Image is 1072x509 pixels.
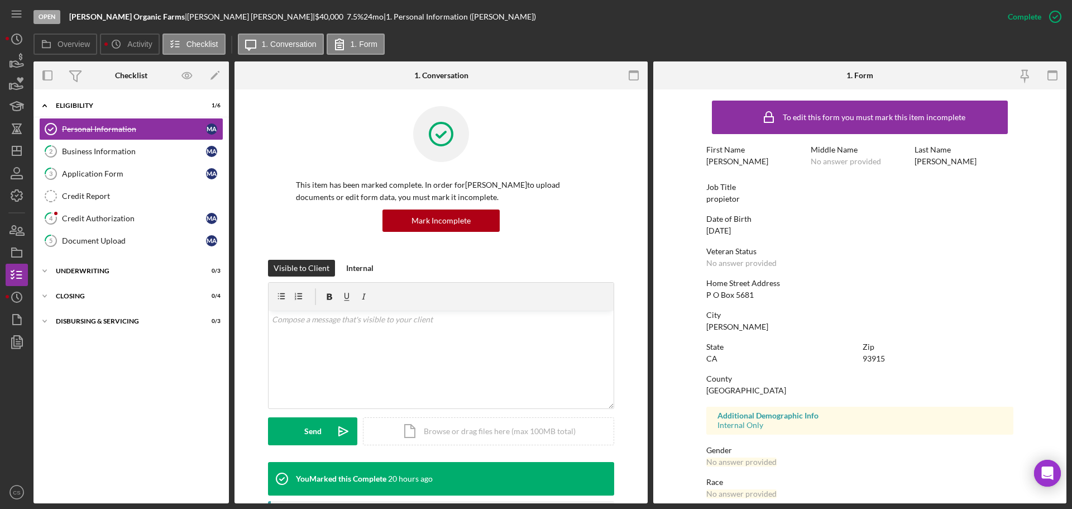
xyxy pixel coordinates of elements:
[783,113,965,122] div: To edit this form you must mark this item incomplete
[62,192,223,201] div: Credit Report
[186,40,218,49] label: Checklist
[33,34,97,55] button: Overview
[56,268,193,274] div: Underwriting
[206,123,217,135] div: M A
[706,279,1013,288] div: Home Street Address
[100,34,159,55] button: Activity
[346,260,374,277] div: Internal
[49,215,53,222] tspan: 4
[268,417,357,445] button: Send
[363,12,384,21] div: 24 mo
[846,71,873,80] div: 1. Form
[6,481,28,503] button: CS
[347,12,363,21] div: 7.5 %
[388,474,433,483] time: 2025-09-16 01:33
[811,157,881,166] div: No answer provided
[706,291,754,299] div: P O Box 5681
[706,478,1013,487] div: Race
[706,342,857,351] div: State
[62,125,206,134] div: Personal Information
[33,10,60,24] div: Open
[706,145,805,154] div: First Name
[351,40,377,49] label: 1. Form
[717,421,1002,430] div: Internal Only
[706,226,731,235] div: [DATE]
[304,417,322,445] div: Send
[706,311,1013,320] div: City
[411,210,471,232] div: Mark Incomplete
[39,230,223,252] a: 5Document UploadMA
[268,260,335,277] button: Visible to Client
[49,148,52,155] tspan: 2
[706,374,1013,383] div: County
[706,458,777,467] div: No answer provided
[69,12,187,21] div: |
[414,71,468,80] div: 1. Conversation
[706,386,786,395] div: [GEOGRAPHIC_DATA]
[187,12,315,21] div: [PERSON_NAME] [PERSON_NAME] |
[56,102,193,109] div: Eligibility
[706,215,1013,223] div: Date of Birth
[238,34,324,55] button: 1. Conversation
[206,168,217,179] div: M A
[327,34,385,55] button: 1. Form
[706,259,777,268] div: No answer provided
[706,194,740,203] div: propietor
[200,268,221,274] div: 0 / 3
[341,260,379,277] button: Internal
[384,12,536,21] div: | 1. Personal Information ([PERSON_NAME])
[206,213,217,224] div: M A
[915,157,977,166] div: [PERSON_NAME]
[162,34,226,55] button: Checklist
[206,146,217,157] div: M A
[997,6,1066,28] button: Complete
[296,474,386,483] div: You Marked this Complete
[56,318,193,325] div: Disbursing & Servicing
[127,40,152,49] label: Activity
[262,40,317,49] label: 1. Conversation
[706,247,1013,256] div: Veteran Status
[1008,6,1041,28] div: Complete
[706,157,768,166] div: [PERSON_NAME]
[863,342,1013,351] div: Zip
[717,411,1002,420] div: Additional Demographic Info
[115,71,147,80] div: Checklist
[915,145,1013,154] div: Last Name
[39,207,223,230] a: 4Credit AuthorizationMA
[274,260,329,277] div: Visible to Client
[1034,460,1061,487] div: Open Intercom Messenger
[39,185,223,207] a: Credit Report
[863,354,885,363] div: 93915
[200,318,221,325] div: 0 / 3
[811,145,910,154] div: Middle Name
[62,214,206,223] div: Credit Authorization
[58,40,90,49] label: Overview
[39,163,223,185] a: 3Application FormMA
[206,235,217,246] div: M A
[62,236,206,245] div: Document Upload
[382,210,500,232] button: Mark Incomplete
[706,446,1013,455] div: Gender
[49,237,52,244] tspan: 5
[62,147,206,156] div: Business Information
[49,170,52,177] tspan: 3
[39,140,223,163] a: 2Business InformationMA
[315,12,343,21] span: $40,000
[706,354,717,363] div: CA
[69,12,185,21] b: [PERSON_NAME] Organic Farms
[706,183,1013,192] div: Job Title
[200,293,221,299] div: 0 / 4
[706,489,777,498] div: No answer provided
[706,322,768,331] div: [PERSON_NAME]
[56,293,193,299] div: Closing
[39,118,223,140] a: Personal InformationMA
[62,169,206,178] div: Application Form
[13,489,20,496] text: CS
[296,179,586,204] p: This item has been marked complete. In order for [PERSON_NAME] to upload documents or edit form d...
[200,102,221,109] div: 1 / 6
